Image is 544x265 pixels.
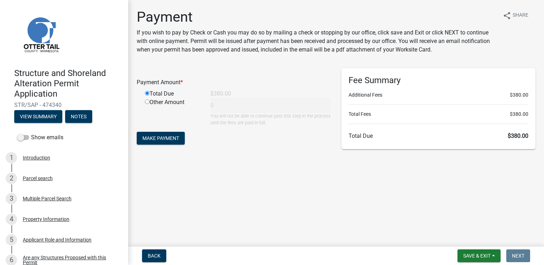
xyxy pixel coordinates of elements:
div: Introduction [23,155,50,160]
div: 2 [6,173,17,184]
span: $380.00 [508,132,528,139]
i: share [503,11,511,20]
div: Payment Amount [131,78,336,87]
h6: Total Due [349,132,528,139]
div: 1 [6,152,17,163]
div: Parcel search [23,176,53,181]
wm-modal-confirm: Summary [14,114,62,120]
div: 3 [6,193,17,204]
h4: Structure and Shoreland Alteration Permit Application [14,68,122,99]
p: If you wish to pay by Check or Cash you may do so by mailing a check or stopping by our office, c... [137,28,497,54]
button: Back [142,249,166,262]
span: Next [512,253,524,259]
div: Multiple Parcel Search [23,196,72,201]
div: Property Information [23,217,69,222]
span: STR/SAP - 474340 [14,102,114,108]
img: Otter Tail County, Minnesota [14,7,68,61]
h6: Fee Summary [349,75,528,86]
span: Share [513,11,528,20]
button: Next [506,249,530,262]
li: Total Fees [349,110,528,118]
span: Make Payment [142,135,179,141]
button: Notes [65,110,92,123]
div: Other Amount [140,98,205,126]
div: Applicant Role and Information [23,237,91,242]
span: Save & Exit [463,253,491,259]
li: Additional Fees [349,91,528,99]
button: Save & Exit [457,249,501,262]
button: Make Payment [137,132,185,145]
div: 5 [6,234,17,245]
div: 4 [6,213,17,225]
div: Total Due [140,90,205,98]
wm-modal-confirm: Notes [65,114,92,120]
span: $380.00 [510,91,528,99]
label: Show emails [17,133,63,142]
button: shareShare [497,9,534,22]
span: $380.00 [510,110,528,118]
div: Are any Structures Proposed with this Permit [23,255,117,265]
span: Back [148,253,161,259]
button: View Summary [14,110,62,123]
h1: Payment [137,9,497,26]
